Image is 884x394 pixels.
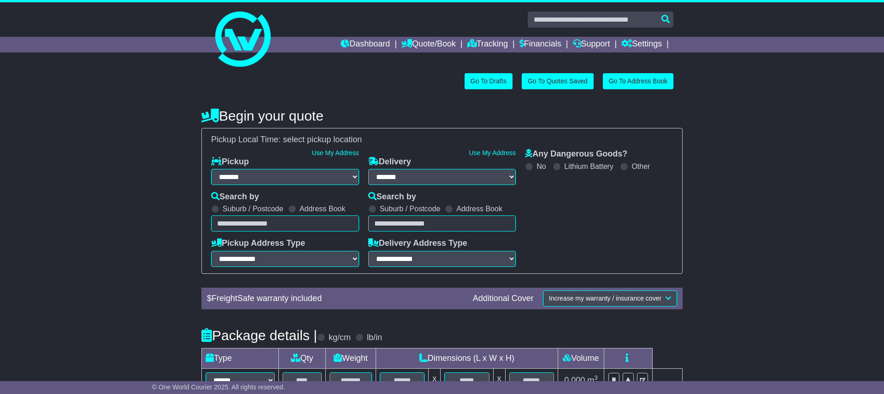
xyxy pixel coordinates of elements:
a: Financials [519,37,561,52]
td: x [493,368,505,392]
a: Go To Quotes Saved [522,73,594,89]
a: Support [573,37,610,52]
label: kg/cm [329,333,351,343]
label: Any Dangerous Goods? [525,149,627,159]
a: Dashboard [341,37,390,52]
label: Search by [211,192,259,202]
label: Pickup [211,157,249,167]
td: Volume [558,348,604,368]
span: © One World Courier 2025. All rights reserved. [152,383,285,391]
a: Use My Address [312,149,359,156]
td: Dimensions (L x W x H) [376,348,558,368]
td: x [429,368,441,392]
a: Settings [621,37,662,52]
label: lb/in [367,333,382,343]
label: Lithium Battery [564,162,613,171]
a: Go To Address Book [603,73,673,89]
span: 0.000 [564,376,585,385]
label: Suburb / Postcode [223,204,283,213]
a: Quote/Book [401,37,456,52]
div: Additional Cover [468,294,538,304]
label: Delivery [368,157,411,167]
label: Address Book [300,204,346,213]
div: $ FreightSafe warranty included [202,294,468,304]
label: Pickup Address Type [211,238,305,249]
span: select pickup location [283,135,362,144]
label: No [536,162,546,171]
h4: Package details | [201,328,317,343]
label: Search by [368,192,416,202]
sup: 3 [594,374,598,381]
div: Pickup Local Time: [206,135,678,145]
label: Address Book [456,204,502,213]
a: Tracking [467,37,508,52]
td: Qty [279,348,326,368]
label: Suburb / Postcode [380,204,441,213]
button: Increase my warranty / insurance cover [543,290,677,307]
span: m [587,376,598,385]
td: Type [202,348,279,368]
a: Go To Drafts [465,73,513,89]
a: Use My Address [469,149,516,156]
td: Weight [325,348,376,368]
h4: Begin your quote [201,108,683,123]
label: Other [631,162,650,171]
span: Increase my warranty / insurance cover [549,295,661,302]
label: Delivery Address Type [368,238,467,249]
